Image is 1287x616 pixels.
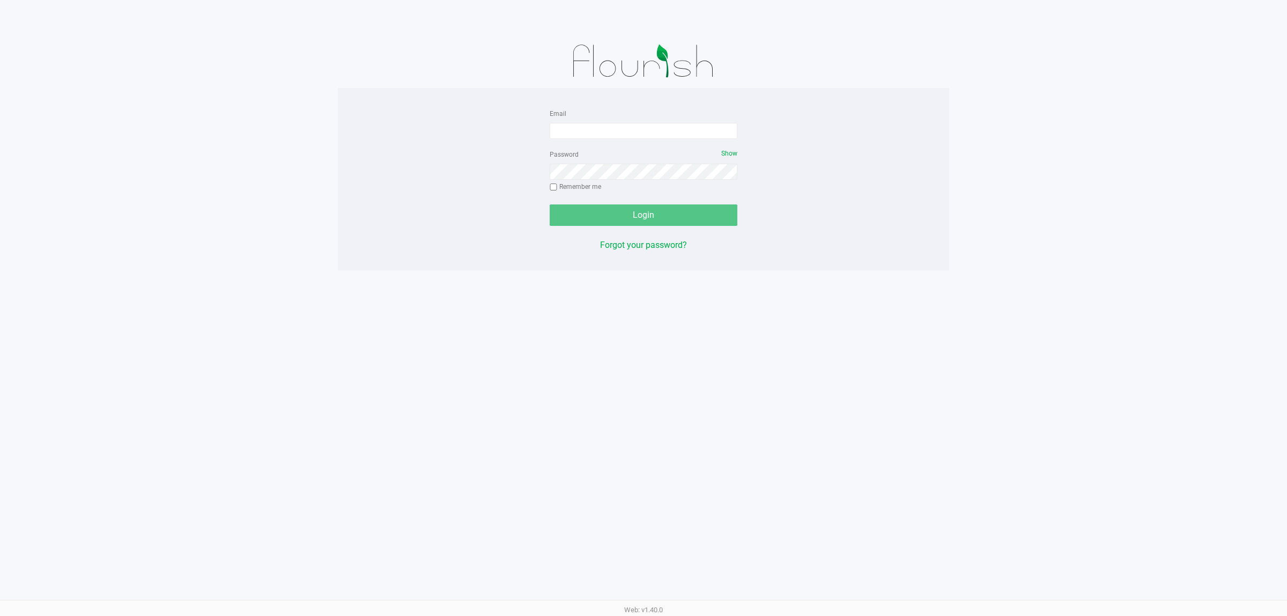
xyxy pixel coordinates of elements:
[550,182,601,192] label: Remember me
[721,150,737,157] span: Show
[624,606,663,614] span: Web: v1.40.0
[550,150,579,159] label: Password
[600,239,687,252] button: Forgot your password?
[550,109,566,119] label: Email
[550,184,557,191] input: Remember me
